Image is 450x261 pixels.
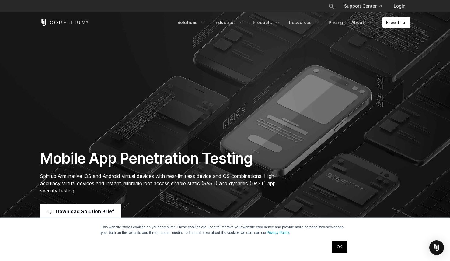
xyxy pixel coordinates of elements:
[382,17,410,28] a: Free Trial
[40,204,121,219] a: Download Solution Brief
[389,1,410,12] a: Login
[174,17,210,28] a: Solutions
[325,17,347,28] a: Pricing
[326,1,337,12] button: Search
[211,17,248,28] a: Industries
[267,231,290,235] a: Privacy Policy.
[101,224,349,235] p: This website stores cookies on your computer. These cookies are used to improve your website expe...
[429,240,444,255] div: Open Intercom Messenger
[40,173,276,194] span: Spin up Arm-native iOS and Android virtual devices with near-limitless device and OS combinations...
[285,17,324,28] a: Resources
[40,149,283,168] h1: Mobile App Penetration Testing
[174,17,410,28] div: Navigation Menu
[348,17,376,28] a: About
[321,1,410,12] div: Navigation Menu
[40,19,89,26] a: Corellium Home
[332,241,347,253] a: OK
[56,208,114,215] span: Download Solution Brief
[339,1,386,12] a: Support Center
[249,17,284,28] a: Products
